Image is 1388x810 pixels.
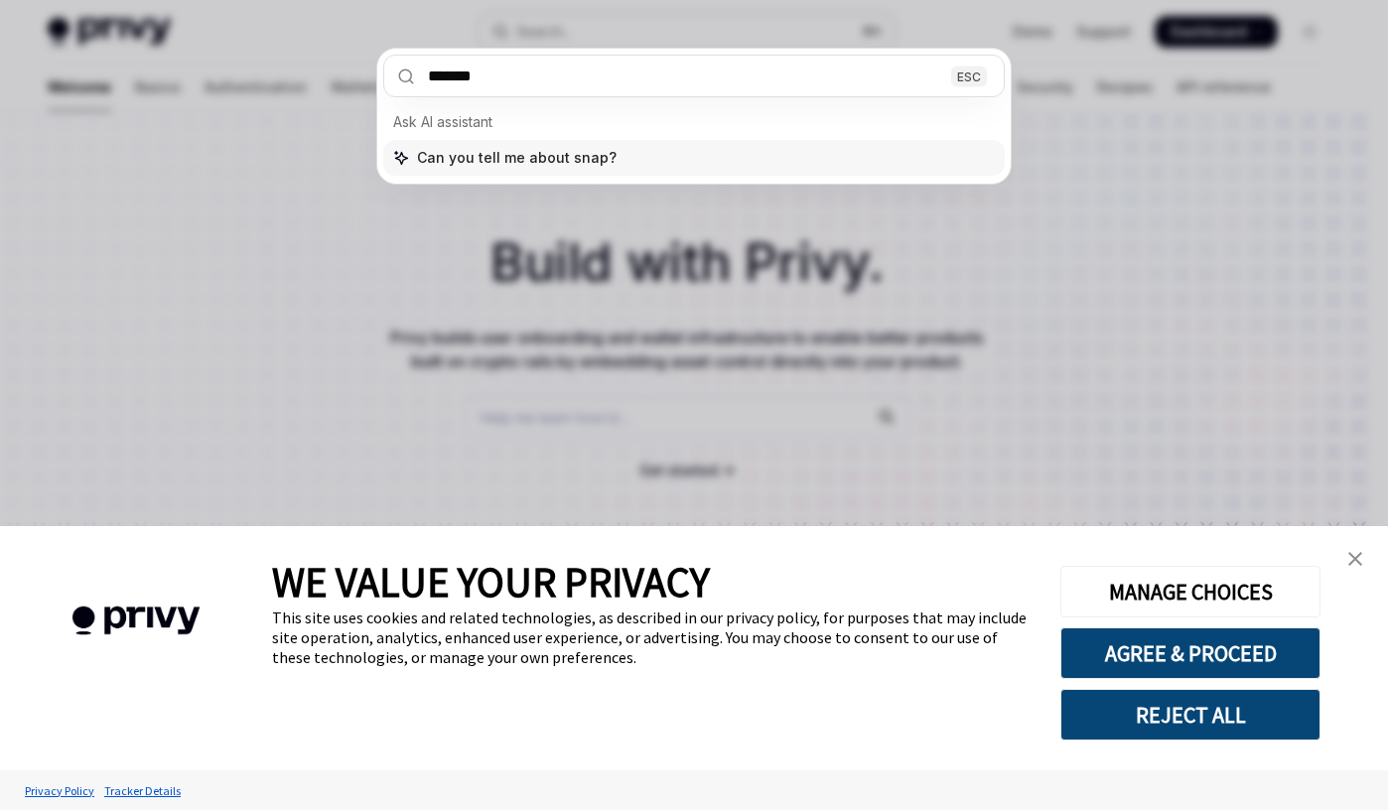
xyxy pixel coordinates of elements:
[1060,627,1320,679] button: AGREE & PROCEED
[20,773,99,808] a: Privacy Policy
[1060,566,1320,617] button: MANAGE CHOICES
[1335,539,1375,579] a: close banner
[951,66,987,86] div: ESC
[30,578,242,664] img: company logo
[417,148,617,168] span: Can you tell me about snap?
[383,104,1005,140] div: Ask AI assistant
[1060,689,1320,741] button: REJECT ALL
[272,607,1031,667] div: This site uses cookies and related technologies, as described in our privacy policy, for purposes...
[1348,552,1362,566] img: close banner
[272,556,710,607] span: WE VALUE YOUR PRIVACY
[99,773,186,808] a: Tracker Details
